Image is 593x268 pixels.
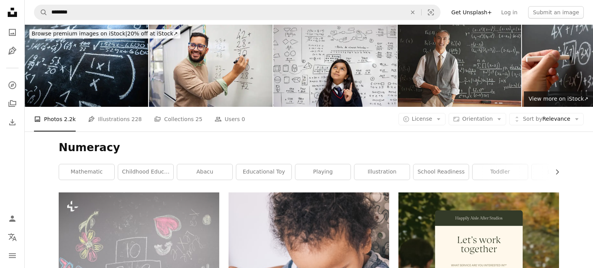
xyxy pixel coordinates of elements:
[5,78,20,93] a: Explore
[34,5,47,20] button: Search Unsplash
[29,29,180,39] div: 20% off at iStock ↗
[462,116,493,122] span: Orientation
[242,115,245,123] span: 0
[529,96,588,102] span: View more on iStock ↗
[473,164,528,180] a: toddler
[509,113,584,125] button: Sort byRelevance
[118,164,173,180] a: childhood education
[273,25,397,107] img: Schoolgirl in a math class thinking about a problem and leaning against the whiteboard
[5,5,20,22] a: Home — Unsplash
[523,116,542,122] span: Sort by
[132,115,142,123] span: 228
[496,6,522,19] a: Log in
[88,107,142,131] a: Illustrations 228
[59,164,114,180] a: mathematic
[354,164,410,180] a: illustration
[154,107,202,131] a: Collections 25
[177,164,232,180] a: abacu
[5,115,20,130] a: Download History
[532,164,587,180] a: learning
[5,211,20,226] a: Log in / Sign up
[32,30,127,37] span: Browse premium images on iStock |
[550,164,559,180] button: scroll list to the right
[5,96,20,111] a: Collections
[447,6,496,19] a: Get Unsplash+
[149,25,273,107] img: Male teacher explaining math in class
[404,5,421,20] button: Clear
[25,25,148,107] img: Blackboard
[398,25,521,107] img: Portrait of teacher with in front of blackboard
[523,115,570,123] span: Relevance
[5,248,20,263] button: Menu
[295,164,351,180] a: playing
[34,5,441,20] form: Find visuals sitewide
[412,116,432,122] span: License
[195,115,202,123] span: 25
[449,113,506,125] button: Orientation
[236,164,291,180] a: educational toy
[215,107,245,131] a: Users 0
[5,25,20,40] a: Photos
[25,25,185,43] a: Browse premium images on iStock|20% off at iStock↗
[59,141,559,155] h1: Numeracy
[413,164,469,180] a: school readiness
[524,91,593,107] a: View more on iStock↗
[398,113,446,125] button: License
[5,43,20,59] a: Illustrations
[5,229,20,245] button: Language
[528,6,584,19] button: Submit an image
[422,5,440,20] button: Visual search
